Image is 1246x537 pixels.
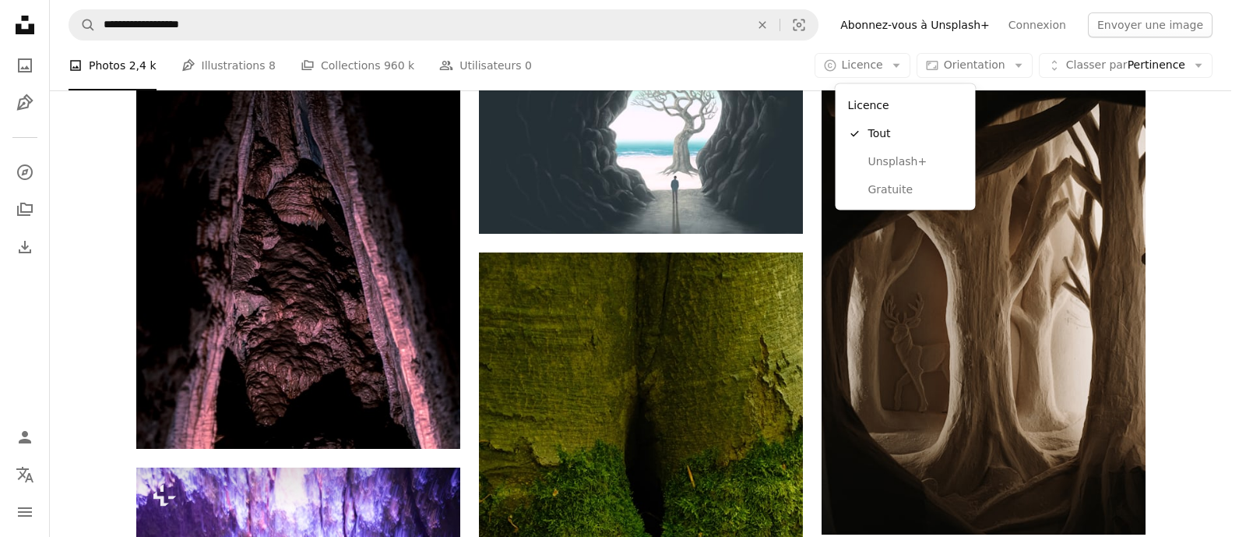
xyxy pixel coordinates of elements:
span: Unsplash+ [868,154,963,169]
button: Licence [815,53,910,78]
span: Licence [842,58,883,71]
div: Licence [836,84,976,210]
div: Licence [842,90,970,120]
span: Tout [868,126,963,142]
button: Orientation [917,53,1033,78]
span: Gratuite [868,182,963,197]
